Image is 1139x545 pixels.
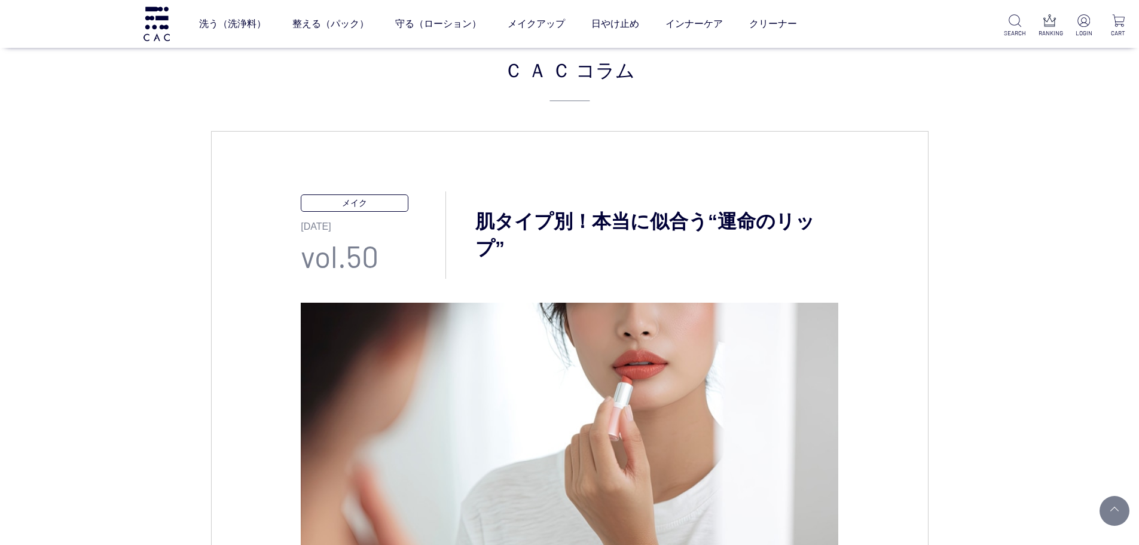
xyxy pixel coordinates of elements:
[395,7,481,41] a: 守る（ローション）
[1073,14,1095,38] a: LOGIN
[591,7,639,41] a: 日やけ止め
[199,7,266,41] a: 洗う（洗浄料）
[1039,29,1061,38] p: RANKING
[1073,29,1095,38] p: LOGIN
[665,7,723,41] a: インナーケア
[301,194,408,212] p: メイク
[1107,14,1129,38] a: CART
[292,7,369,41] a: 整える（パック）
[211,55,929,101] h2: ＣＡＣ
[446,208,838,262] h3: 肌タイプ別！本当に似合う“運命のリップ”
[1039,14,1061,38] a: RANKING
[508,7,565,41] a: メイクアップ
[1004,14,1026,38] a: SEARCH
[142,7,172,41] img: logo
[301,212,445,234] p: [DATE]
[749,7,797,41] a: クリーナー
[1107,29,1129,38] p: CART
[301,234,445,279] p: vol.50
[576,55,635,84] span: コラム
[1004,29,1026,38] p: SEARCH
